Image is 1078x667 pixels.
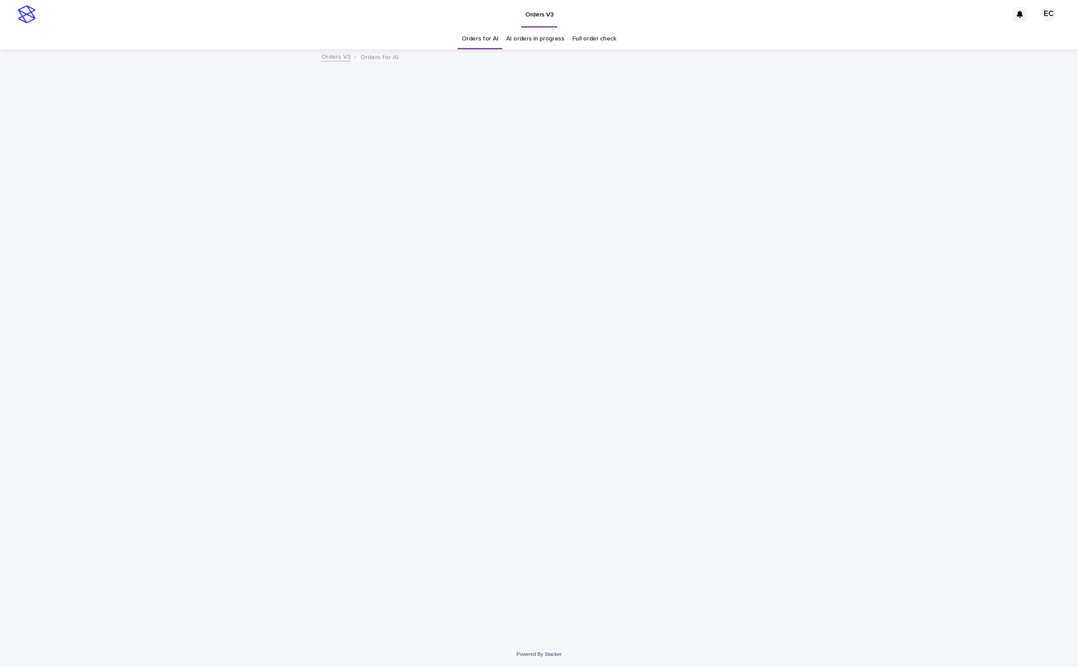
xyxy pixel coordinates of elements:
a: Orders V3 [321,51,351,61]
img: stacker-logo-s-only.png [18,5,36,23]
a: Orders for AI [462,28,498,49]
a: Powered By Stacker [516,651,561,657]
p: Orders for AI [360,52,399,61]
a: AI orders in progress [506,28,564,49]
a: Full order check [572,28,616,49]
div: EC [1042,7,1056,21]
